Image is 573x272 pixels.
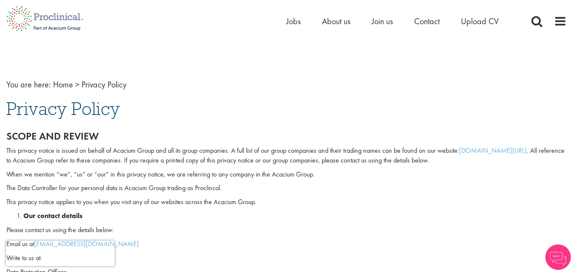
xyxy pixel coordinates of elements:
p: Write to us at: [6,253,567,263]
a: Contact [414,16,440,27]
p: This privacy notice applies to you when you visit any of our websites across the Acacium Group. [6,197,567,207]
strong: Our contact details [23,211,82,220]
span: You are here: [6,79,51,90]
a: About us [322,16,350,27]
span: Privacy Policy [6,97,120,120]
span: > [75,79,79,90]
p: Please contact us using the details below: [6,225,567,235]
a: Join us [372,16,393,27]
span: Privacy Policy [82,79,127,90]
p: Email us at [6,239,567,249]
p: When we mention “we”, “us” or “our” in this privacy notice, we are referring to any company in th... [6,170,567,179]
iframe: reCAPTCHA [6,241,115,266]
a: Jobs [286,16,301,27]
a: Upload CV [461,16,499,27]
a: [DOMAIN_NAME][URL] [459,146,527,155]
img: Chatbot [545,244,571,270]
a: [EMAIL_ADDRESS][DOMAIN_NAME] [34,239,139,248]
a: breadcrumb link [53,79,73,90]
p: The Data Controller for your personal data is Acacium Group trading as Proclincal. [6,183,567,193]
h2: Scope and review [6,131,567,142]
p: This privacy notice is issued on behalf of Acacium Group and all its group companies. A full list... [6,146,567,165]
